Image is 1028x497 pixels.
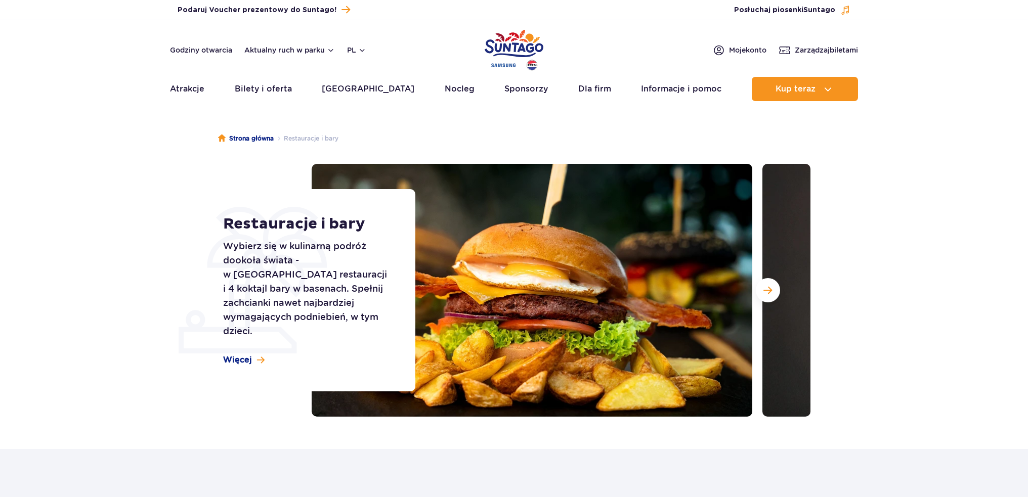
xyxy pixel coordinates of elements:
span: Więcej [223,354,252,366]
a: Informacje i pomoc [641,77,721,101]
button: Posłuchaj piosenkiSuntago [734,5,850,15]
span: Kup teraz [776,84,816,94]
button: Następny slajd [756,278,780,302]
a: Sponsorzy [504,77,548,101]
a: Strona główna [218,133,274,144]
button: Aktualny ruch w parku [244,46,335,54]
a: Park of Poland [485,25,543,72]
li: Restauracje i bary [274,133,338,144]
a: Atrakcje [170,77,204,101]
span: Posłuchaj piosenki [734,5,835,15]
a: Godziny otwarcia [170,45,232,55]
a: Nocleg [445,77,475,101]
a: Zarządzajbiletami [779,44,858,56]
a: Podaruj Voucher prezentowy do Suntago! [178,3,350,17]
span: Podaruj Voucher prezentowy do Suntago! [178,5,336,15]
a: Bilety i oferta [235,77,292,101]
a: [GEOGRAPHIC_DATA] [322,77,414,101]
a: Dla firm [578,77,611,101]
button: Kup teraz [752,77,858,101]
p: Wybierz się w kulinarną podróż dookoła świata - w [GEOGRAPHIC_DATA] restauracji i 4 koktajl bary ... [223,239,393,338]
span: Moje konto [729,45,766,55]
a: Więcej [223,354,265,366]
span: Suntago [803,7,835,14]
span: Zarządzaj biletami [795,45,858,55]
h1: Restauracje i bary [223,215,393,233]
button: pl [347,45,366,55]
a: Mojekonto [713,44,766,56]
